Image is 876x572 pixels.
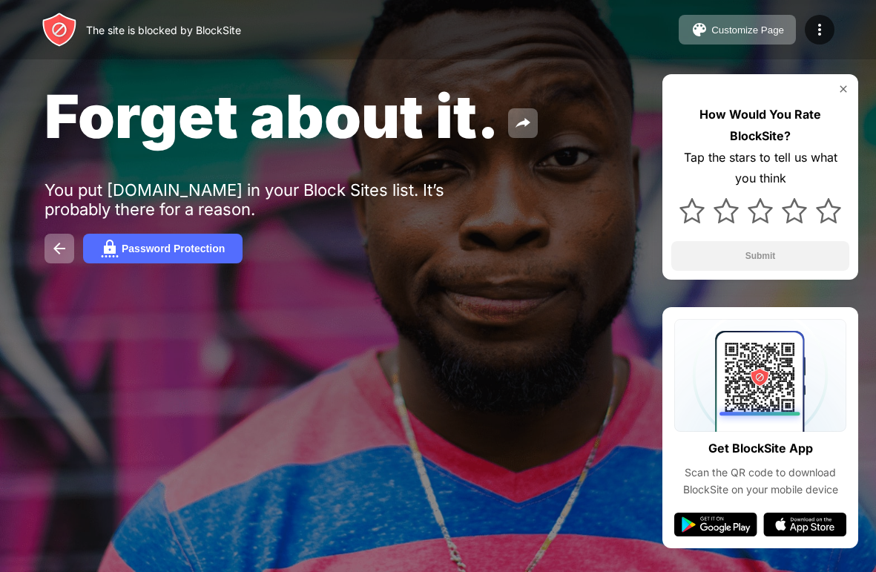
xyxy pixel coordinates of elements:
[679,15,796,45] button: Customize Page
[86,24,241,36] div: The site is blocked by BlockSite
[45,180,503,219] div: You put [DOMAIN_NAME] in your Block Sites list. It’s probably there for a reason.
[83,234,243,263] button: Password Protection
[711,24,784,36] div: Customize Page
[708,438,813,459] div: Get BlockSite App
[714,198,739,223] img: star.svg
[671,147,849,190] div: Tap the stars to tell us what you think
[674,319,846,432] img: qrcode.svg
[748,198,773,223] img: star.svg
[674,464,846,498] div: Scan the QR code to download BlockSite on your mobile device
[514,114,532,132] img: share.svg
[50,240,68,257] img: back.svg
[763,513,846,536] img: app-store.svg
[122,243,225,254] div: Password Protection
[674,513,757,536] img: google-play.svg
[45,80,499,152] span: Forget about it.
[671,104,849,147] div: How Would You Rate BlockSite?
[782,198,807,223] img: star.svg
[101,240,119,257] img: password.svg
[691,21,708,39] img: pallet.svg
[679,198,705,223] img: star.svg
[42,12,77,47] img: header-logo.svg
[811,21,829,39] img: menu-icon.svg
[837,83,849,95] img: rate-us-close.svg
[816,198,841,223] img: star.svg
[671,241,849,271] button: Submit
